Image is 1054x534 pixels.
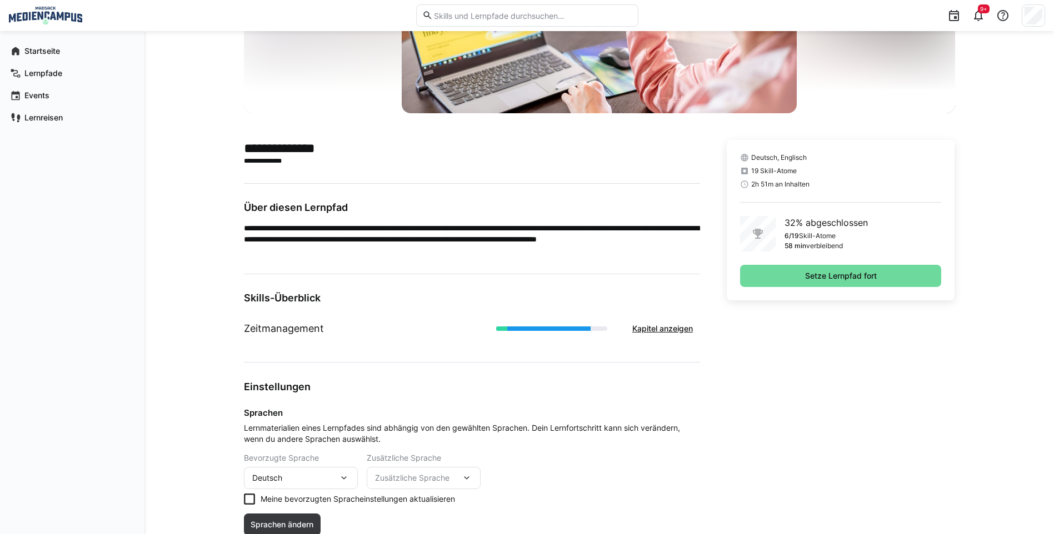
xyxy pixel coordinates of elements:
[433,11,632,21] input: Skills und Lernpfade durchsuchen…
[740,265,942,287] button: Setze Lernpfad fort
[244,454,319,462] span: Bevorzugte Sprache
[244,321,324,336] h1: Zeitmanagement
[806,241,843,250] p: verbleibend
[785,231,799,240] p: 6/19
[244,201,700,214] h3: Über diesen Lernpfad
[375,472,461,483] span: Zusätzliche Sprache
[249,519,315,530] span: Sprachen ändern
[785,216,868,229] p: 32% abgeschlossen
[803,270,878,281] span: Setze Lernpfad fort
[367,454,441,462] span: Zusätzliche Sprache
[751,180,810,189] span: 2h 51m an Inhalten
[244,292,700,304] h3: Skills-Überblick
[980,6,987,12] span: 9+
[244,493,700,505] eds-checkbox: Meine bevorzugten Spracheinstellungen aktualisieren
[244,380,700,393] h3: Einstellungen
[631,323,695,334] span: Kapitel anzeigen
[785,241,806,250] p: 58 min
[751,153,807,162] span: Deutsch, Englisch
[799,231,836,240] p: Skill-Atome
[244,407,700,418] h4: Sprachen
[625,318,700,340] button: Kapitel anzeigen
[244,422,700,445] span: Lernmaterialien eines Lernpfades sind abhängig von den gewählten Sprachen. Dein Lernfortschritt k...
[751,167,797,175] span: 19 Skill-Atome
[252,472,282,483] span: Deutsch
